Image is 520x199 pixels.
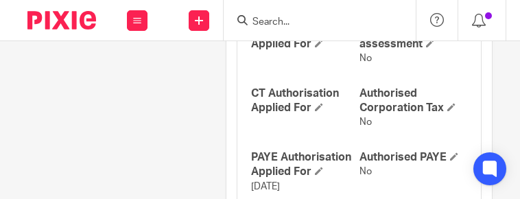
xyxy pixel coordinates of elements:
img: Pixie [27,11,96,30]
span: [DATE] [251,182,280,191]
span: No [359,167,372,176]
h4: CT Authorisation Applied For [251,86,359,116]
span: No [359,117,372,127]
h4: PAYE Authorisation Applied For [251,150,359,180]
h4: Authorised PAYE [359,150,467,165]
span: No [359,54,372,63]
h4: Authorised Corporation Tax [359,86,467,116]
input: Search [251,16,375,29]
